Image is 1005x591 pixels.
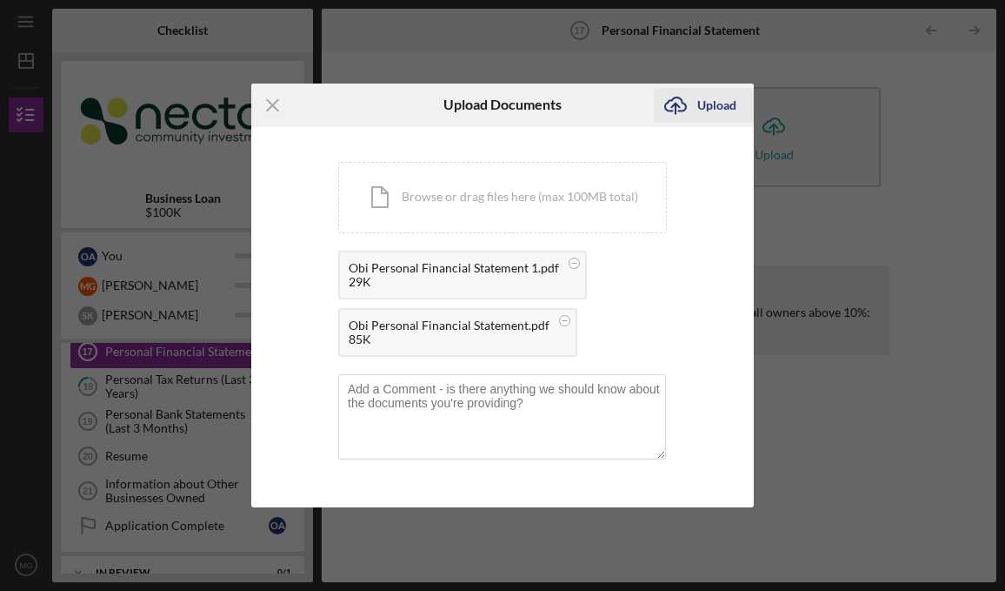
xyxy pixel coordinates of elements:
[697,88,736,123] div: Upload
[654,88,754,123] button: Upload
[349,261,559,275] div: Obi Personal Financial Statement 1.pdf
[443,97,562,112] h6: Upload Documents
[349,319,549,332] div: Obi Personal Financial Statement.pdf
[349,332,549,346] div: 85K
[349,275,559,289] div: 29K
